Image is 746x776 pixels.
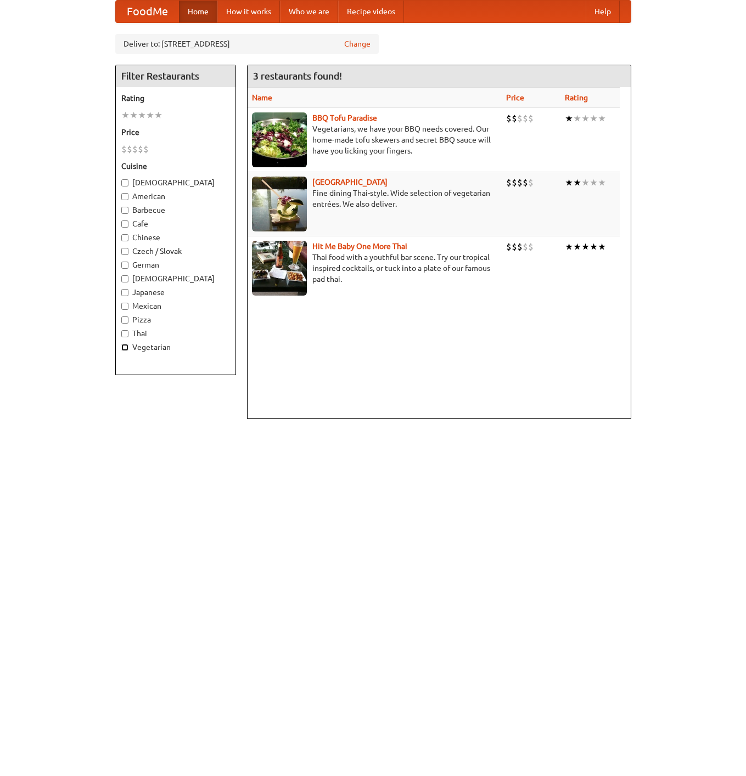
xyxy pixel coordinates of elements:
[523,112,528,124] li: $
[312,114,377,122] a: BBQ Tofu Paradise
[116,1,179,22] a: FoodMe
[252,123,498,156] p: Vegetarians, we have your BBQ needs covered. Our home-made tofu skewers and secret BBQ sauce will...
[565,93,588,102] a: Rating
[121,234,128,241] input: Chinese
[121,301,230,311] label: Mexican
[121,127,230,138] h5: Price
[280,1,338,22] a: Who we are
[121,316,128,324] input: Pizza
[512,241,517,253] li: $
[121,262,128,269] input: German
[565,112,573,124] li: ★
[590,177,598,189] li: ★
[115,34,379,54] div: Deliver to: [STREET_ADDRESS]
[116,65,235,87] h4: Filter Restaurants
[252,93,272,102] a: Name
[121,259,230,270] label: German
[143,143,149,155] li: $
[154,109,162,121] li: ★
[252,252,498,285] p: Thai food with a youthful bar scene. Try our tropical inspired cocktails, or tuck into a plate of...
[121,342,230,353] label: Vegetarian
[506,241,512,253] li: $
[312,178,388,186] a: [GEOGRAPHIC_DATA]
[121,143,127,155] li: $
[528,177,534,189] li: $
[573,177,581,189] li: ★
[528,241,534,253] li: $
[121,109,130,121] li: ★
[523,241,528,253] li: $
[573,241,581,253] li: ★
[121,205,230,216] label: Barbecue
[590,112,598,124] li: ★
[217,1,280,22] a: How it works
[130,109,138,121] li: ★
[517,177,523,189] li: $
[121,232,230,243] label: Chinese
[121,344,128,351] input: Vegetarian
[252,188,498,209] p: Fine dining Thai-style. Wide selection of vegetarian entrées. We also deliver.
[121,161,230,172] h5: Cuisine
[586,1,620,22] a: Help
[598,241,606,253] li: ★
[121,191,230,202] label: American
[523,177,528,189] li: $
[121,220,128,228] input: Cafe
[121,289,128,296] input: Japanese
[253,71,342,81] ng-pluralize: 3 restaurants found!
[121,93,230,104] h5: Rating
[528,112,534,124] li: $
[138,109,146,121] li: ★
[338,1,404,22] a: Recipe videos
[121,314,230,325] label: Pizza
[573,112,581,124] li: ★
[121,330,128,337] input: Thai
[179,1,217,22] a: Home
[121,246,230,257] label: Czech / Slovak
[581,112,590,124] li: ★
[121,207,128,214] input: Barbecue
[590,241,598,253] li: ★
[132,143,138,155] li: $
[506,177,512,189] li: $
[598,177,606,189] li: ★
[121,287,230,298] label: Japanese
[121,248,128,255] input: Czech / Slovak
[121,193,128,200] input: American
[121,303,128,310] input: Mexican
[517,112,523,124] li: $
[121,218,230,229] label: Cafe
[121,177,230,188] label: [DEMOGRAPHIC_DATA]
[517,241,523,253] li: $
[121,273,230,284] label: [DEMOGRAPHIC_DATA]
[127,143,132,155] li: $
[565,177,573,189] li: ★
[252,112,307,167] img: tofuparadise.jpg
[252,177,307,231] img: satay.jpg
[344,38,371,49] a: Change
[252,241,307,296] img: babythai.jpg
[121,328,230,339] label: Thai
[121,275,128,282] input: [DEMOGRAPHIC_DATA]
[506,112,512,124] li: $
[506,93,524,102] a: Price
[312,242,407,251] a: Hit Me Baby One More Thai
[146,109,154,121] li: ★
[581,241,590,253] li: ★
[581,177,590,189] li: ★
[138,143,143,155] li: $
[121,179,128,186] input: [DEMOGRAPHIC_DATA]
[598,112,606,124] li: ★
[565,241,573,253] li: ★
[512,112,517,124] li: $
[512,177,517,189] li: $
